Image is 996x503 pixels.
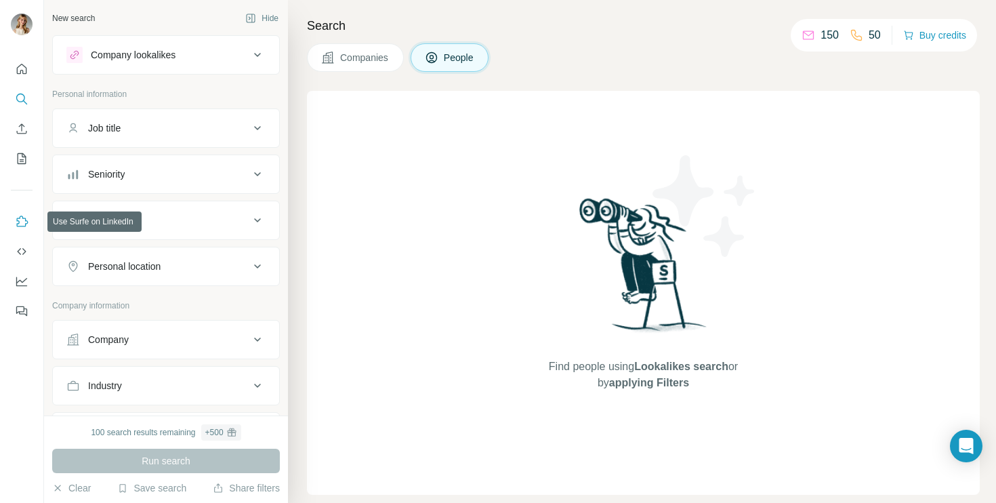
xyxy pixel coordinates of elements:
[950,430,982,462] div: Open Intercom Messenger
[609,377,689,388] span: applying Filters
[53,39,279,71] button: Company lookalikes
[205,426,224,439] div: + 500
[117,481,186,495] button: Save search
[53,204,279,237] button: Department
[535,359,751,391] span: Find people using or by
[53,158,279,190] button: Seniority
[307,16,980,35] h4: Search
[340,51,390,64] span: Companies
[11,14,33,35] img: Avatar
[52,12,95,24] div: New search
[88,333,129,346] div: Company
[88,260,161,273] div: Personal location
[88,167,125,181] div: Seniority
[53,112,279,144] button: Job title
[52,300,280,312] p: Company information
[91,424,241,441] div: 100 search results remaining
[88,379,122,393] div: Industry
[53,369,279,402] button: Industry
[53,323,279,356] button: Company
[11,146,33,171] button: My lists
[573,195,714,346] img: Surfe Illustration - Woman searching with binoculars
[213,481,280,495] button: Share filters
[88,121,121,135] div: Job title
[11,209,33,234] button: Use Surfe on LinkedIn
[88,214,138,227] div: Department
[869,27,881,43] p: 50
[11,117,33,141] button: Enrich CSV
[11,299,33,323] button: Feedback
[11,269,33,294] button: Dashboard
[11,239,33,264] button: Use Surfe API
[91,48,175,62] div: Company lookalikes
[53,250,279,283] button: Personal location
[821,27,839,43] p: 150
[52,481,91,495] button: Clear
[236,8,288,28] button: Hide
[634,361,728,372] span: Lookalikes search
[52,88,280,100] p: Personal information
[444,51,475,64] span: People
[644,145,766,267] img: Surfe Illustration - Stars
[11,87,33,111] button: Search
[11,57,33,81] button: Quick start
[903,26,966,45] button: Buy credits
